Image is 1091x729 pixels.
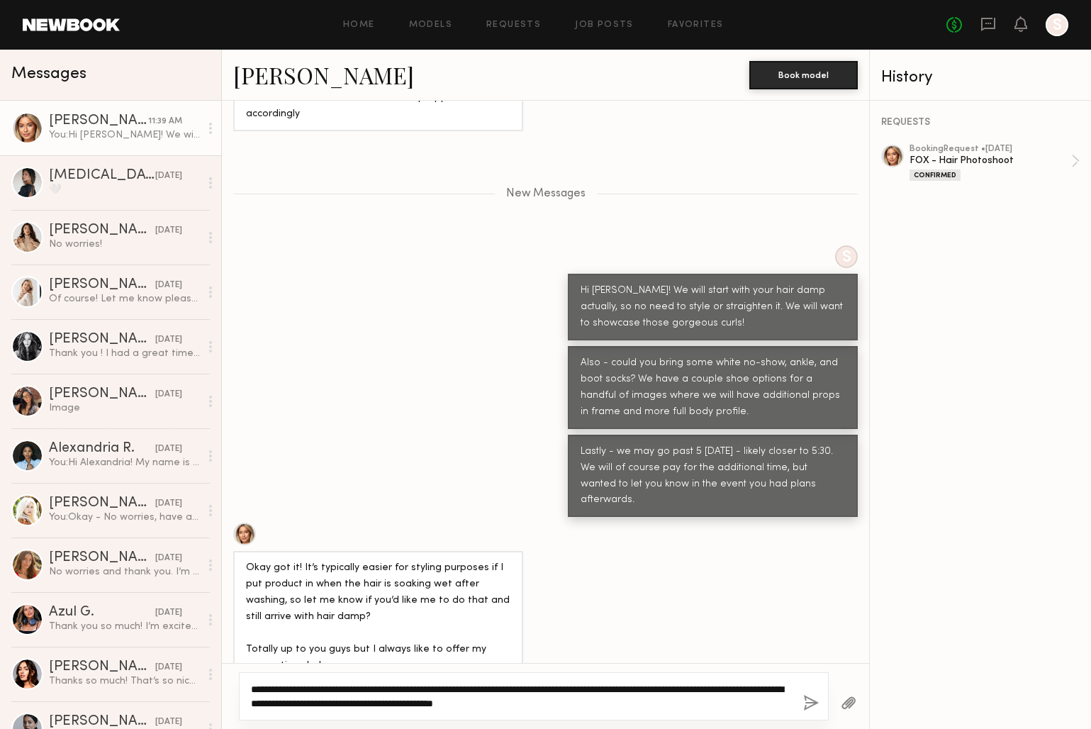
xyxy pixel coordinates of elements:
div: [PERSON_NAME] [49,387,155,401]
div: Image [49,401,200,415]
div: Hi [PERSON_NAME]! We will start with your hair damp actually, so no need to style or straighten i... [581,283,845,332]
div: No worries and thank you. I’m so glad you all love the content - It came out great! [49,565,200,579]
a: Book model [749,68,858,80]
div: [DATE] [155,716,182,729]
div: [PERSON_NAME] [49,715,155,729]
div: [DATE] [155,497,182,511]
a: Requests [486,21,541,30]
div: [DATE] [155,388,182,401]
div: 🤍 [49,183,200,196]
div: You: Hi [PERSON_NAME]! We will start with your hair damp actually, so no need to style or straigh... [49,128,200,142]
div: You: Okay - No worries, have a great rest of your week! [49,511,200,524]
a: Models [409,21,452,30]
div: [DATE] [155,333,182,347]
div: Lastly - we may go past 5 [DATE] - likely closer to 5:30. We will of course pay for the additiona... [581,444,845,509]
a: Home [343,21,375,30]
div: [DATE] [155,606,182,620]
div: [DATE] [155,443,182,456]
div: Okay got it! It’s typically easier for styling purposes if I put product in when the hair is soak... [246,560,510,674]
div: [PERSON_NAME] [49,660,155,674]
div: [PERSON_NAME] [49,114,148,128]
div: Alexandria R. [49,442,155,456]
div: Thanks so much! That’s so nice of you guys. Everything looks amazing! [49,674,200,688]
div: [DATE] [155,279,182,292]
div: Confirmed [910,169,961,181]
span: New Messages [506,188,586,200]
div: booking Request • [DATE] [910,145,1071,154]
div: FOX - Hair Photoshoot [910,154,1071,167]
div: REQUESTS [881,118,1080,128]
div: Azul G. [49,606,155,620]
div: History [881,69,1080,86]
div: You: Hi Alexandria! My name is [PERSON_NAME], reaching out from [GEOGRAPHIC_DATA], an LA based ha... [49,456,200,469]
div: [DATE] [155,224,182,238]
div: Thank you ! I had a great time with you as well :) can’t wait to see ! [49,347,200,360]
div: Also - could you bring some white no-show, ankle, and boot socks? We have a couple shoe options f... [581,355,845,421]
div: No worries! [49,238,200,251]
div: [PERSON_NAME] [49,333,155,347]
a: [PERSON_NAME] [233,60,414,90]
a: bookingRequest •[DATE]FOX - Hair PhotoshootConfirmed [910,145,1080,181]
div: [MEDICAL_DATA][PERSON_NAME] [49,169,155,183]
a: S [1046,13,1068,36]
a: Favorites [668,21,724,30]
div: Thank you so much! I’m excited to look through them :) [49,620,200,633]
div: [PERSON_NAME] [49,496,155,511]
div: Of course! Let me know please 🙏🏼 [49,292,200,306]
button: Book model [749,61,858,89]
span: Messages [11,66,86,82]
div: [PERSON_NAME] [49,223,155,238]
div: [DATE] [155,169,182,183]
div: [DATE] [155,661,182,674]
div: [PERSON_NAME] [49,278,155,292]
div: [DATE] [155,552,182,565]
a: Job Posts [575,21,634,30]
div: 11:39 AM [148,115,182,128]
div: [PERSON_NAME] [49,551,155,565]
